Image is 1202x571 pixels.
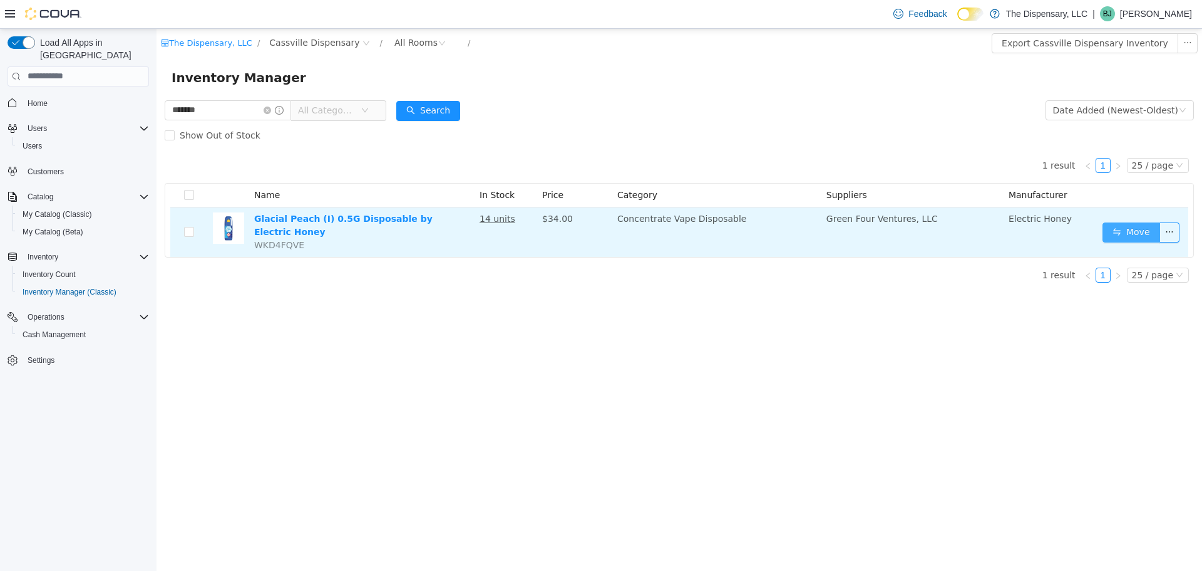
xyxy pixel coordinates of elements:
li: 1 result [886,129,919,144]
a: 1 [940,130,953,144]
span: Cash Management [18,327,149,342]
span: Cassville Dispensary [113,7,203,21]
span: Inventory [23,249,149,265]
li: Previous Page [924,239,939,254]
span: Inventory Count [23,270,76,280]
input: Dark Mode [957,8,984,21]
button: icon: searchSearch [240,72,304,92]
span: Show Out of Stock [18,102,109,112]
a: Home [23,96,53,111]
span: In Stock [323,161,358,171]
button: Users [3,120,154,137]
button: Catalog [3,188,154,206]
img: Cova [25,8,81,20]
i: icon: right [958,134,965,141]
span: / [311,9,314,19]
span: Electric Honey [852,185,915,195]
span: Settings [23,352,149,368]
span: My Catalog (Classic) [18,207,149,222]
div: 25 / page [975,239,1017,253]
button: Cash Management [13,326,154,343]
span: Customers [23,164,149,179]
span: Load All Apps in [GEOGRAPHIC_DATA] [35,36,149,61]
span: Settings [28,355,54,365]
i: icon: right [958,243,965,251]
a: Inventory Manager (Classic) [18,285,121,300]
a: icon: shopThe Dispensary, LLC [4,9,96,19]
span: Home [28,98,48,108]
button: Customers [3,162,154,181]
a: Feedback [888,1,952,26]
a: 1 [940,239,953,253]
div: All Rooms [238,4,281,23]
button: icon: ellipsis [1003,194,1023,214]
span: Catalog [28,192,53,202]
i: icon: down [205,78,212,86]
button: My Catalog (Classic) [13,206,154,223]
button: Settings [3,351,154,369]
span: Inventory Count [18,267,149,282]
a: Settings [23,353,59,368]
i: icon: left [928,134,935,141]
span: Inventory Manager (Classic) [23,287,116,297]
span: Customers [28,167,64,177]
button: Home [3,94,154,112]
a: Customers [23,164,69,179]
span: Inventory [28,252,58,262]
i: icon: down [1022,78,1030,86]
span: BJ [1103,6,1112,21]
li: Previous Page [924,129,939,144]
span: All Categories [141,75,198,88]
span: Category [461,161,501,171]
a: Users [18,139,47,154]
span: Feedback [908,8,947,20]
div: Bayli Judd [1100,6,1115,21]
button: My Catalog (Beta) [13,223,154,241]
i: icon: close-circle [107,78,115,85]
i: icon: info-circle [118,77,127,86]
span: My Catalog (Classic) [23,209,92,219]
span: / [101,9,103,19]
span: My Catalog (Beta) [23,227,83,237]
span: Home [23,95,149,111]
td: Concentrate Vape Disposable [456,179,665,228]
span: WKD4FQVE [98,211,148,221]
span: Green Four Ventures, LLC [670,185,781,195]
button: Inventory Count [13,266,154,283]
a: Glacial Peach (I) 0.5G Disposable by Electric Honey [98,185,276,208]
span: My Catalog (Beta) [18,224,149,239]
i: icon: down [1019,243,1027,251]
button: Operations [3,308,154,326]
a: My Catalog (Classic) [18,207,97,222]
div: Date Added (Newest-Oldest) [896,72,1022,91]
a: Inventory Count [18,267,81,282]
span: Suppliers [670,161,711,171]
u: 14 units [323,185,359,195]
button: icon: swapMove [946,194,1004,214]
a: Cash Management [18,327,91,342]
p: The Dispensary, LLC [1006,6,1087,21]
li: 1 [939,129,954,144]
button: Users [13,137,154,155]
i: icon: shop [4,10,13,18]
span: Catalog [23,189,149,204]
span: Inventory Manager [15,39,157,59]
span: $34.00 [386,185,416,195]
span: Inventory Manager (Classic) [18,285,149,300]
span: Users [28,123,47,134]
nav: Complex example [8,89,149,402]
img: Glacial Peach (I) 0.5G Disposable by Electric Honey hero shot [56,184,88,215]
button: Users [23,121,52,136]
li: 1 [939,239,954,254]
span: Users [18,139,149,154]
a: My Catalog (Beta) [18,224,88,239]
li: Next Page [954,239,969,254]
span: Operations [28,312,64,322]
i: icon: left [928,243,935,251]
p: | [1092,6,1095,21]
span: Price [386,161,407,171]
span: Name [98,161,123,171]
button: Catalog [23,189,58,204]
button: icon: ellipsis [1021,4,1041,24]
